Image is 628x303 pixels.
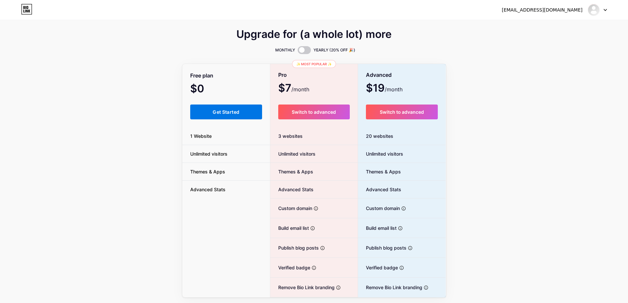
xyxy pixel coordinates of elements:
span: Build email list [270,225,309,231]
span: Unlimited visitors [358,150,403,157]
div: ✨ Most popular ✨ [292,60,336,68]
span: Unlimited visitors [270,150,315,157]
span: 1 Website [182,133,220,139]
span: Publish blog posts [270,244,319,251]
button: Get Started [190,105,262,119]
span: /month [291,85,309,93]
span: YEARLY (20% OFF 🎉) [314,47,355,53]
span: Switch to advanced [380,109,424,115]
div: [EMAIL_ADDRESS][DOMAIN_NAME] [502,7,583,14]
span: Themes & Apps [358,168,401,175]
span: Advanced [366,69,392,81]
span: Remove Bio Link branding [270,284,335,291]
button: Switch to advanced [366,105,438,119]
span: Pro [278,69,287,81]
span: Upgrade for (a whole lot) more [236,30,392,38]
span: Unlimited visitors [182,150,235,157]
span: Custom domain [358,205,400,212]
span: Themes & Apps [182,168,233,175]
span: Verified badge [358,264,398,271]
div: 3 websites [270,127,358,145]
img: 222pce [587,4,600,16]
span: Advanced Stats [182,186,233,193]
span: Verified badge [270,264,310,271]
span: $7 [278,84,309,93]
span: Themes & Apps [270,168,313,175]
span: Get Started [213,109,239,115]
span: MONTHLY [275,47,295,53]
span: $19 [366,84,403,93]
div: 20 websites [358,127,446,145]
button: Switch to advanced [278,105,350,119]
span: Free plan [190,70,213,81]
span: Advanced Stats [270,186,314,193]
span: Custom domain [270,205,312,212]
span: Remove Bio Link branding [358,284,422,291]
span: Advanced Stats [358,186,401,193]
span: Publish blog posts [358,244,406,251]
span: $0 [190,85,222,94]
span: /month [385,85,403,93]
span: Switch to advanced [292,109,336,115]
span: Build email list [358,225,397,231]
